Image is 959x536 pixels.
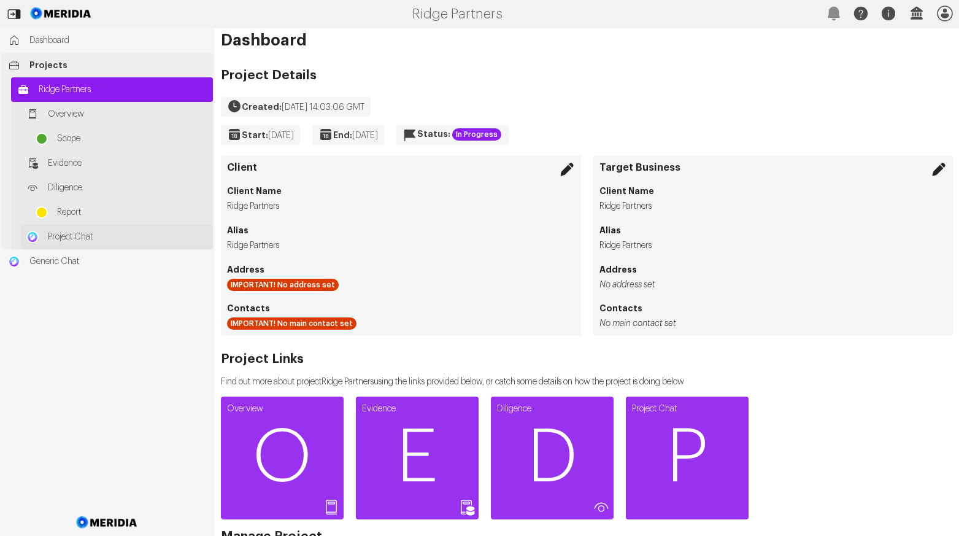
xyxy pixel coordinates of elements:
[29,59,207,71] span: Projects
[29,34,207,47] span: Dashboard
[491,421,614,495] span: D
[221,421,344,495] span: O
[227,263,575,276] h4: Address
[268,131,294,140] span: [DATE]
[20,176,213,200] a: Diligence
[221,397,344,519] a: OverviewO
[20,102,213,126] a: Overview
[227,279,339,291] div: IMPORTANT! No address set
[227,200,575,212] li: Ridge Partners
[242,103,282,111] strong: Created:
[48,182,207,194] span: Diligence
[599,161,947,174] h3: Target Business
[29,200,213,225] a: Report
[352,131,378,140] span: [DATE]
[227,161,575,174] h3: Client
[2,249,213,274] a: Generic ChatGeneric Chat
[356,421,479,495] span: E
[599,302,947,314] h4: Contacts
[452,128,501,141] div: In Progress
[48,157,207,169] span: Evidence
[599,185,947,197] h4: Client Name
[333,131,352,139] strong: End:
[356,397,479,519] a: EvidenceE
[20,151,213,176] a: Evidence
[8,255,20,268] img: Generic Chat
[39,84,207,96] span: Ridge Partners
[29,126,213,151] a: Scope
[221,376,684,388] p: Find out more about project Ridge Partners using the links provided below, or catch some details ...
[2,28,213,53] a: Dashboard
[20,225,213,249] a: Project ChatProject Chat
[221,34,953,47] h1: Dashboard
[29,255,207,268] span: Generic Chat
[48,108,207,120] span: Overview
[599,200,947,212] li: Ridge Partners
[227,224,575,236] h4: Alias
[599,239,947,252] li: Ridge Partners
[626,421,749,495] span: P
[626,397,749,519] a: Project ChatP
[221,69,509,82] h2: Project Details
[242,131,268,139] strong: Start:
[26,231,39,243] img: Project Chat
[74,509,140,536] img: Meridia Logo
[227,302,575,314] h4: Contacts
[599,319,676,328] i: No main contact set
[57,133,207,145] span: Scope
[11,77,213,102] a: Ridge Partners
[2,53,213,77] a: Projects
[599,263,947,276] h4: Address
[227,317,356,330] div: IMPORTANT! No main contact set
[227,99,242,114] svg: Created On
[227,239,575,252] li: Ridge Partners
[599,224,947,236] h4: Alias
[491,397,614,519] a: DiligenceD
[57,206,207,219] span: Report
[48,231,207,243] span: Project Chat
[599,281,655,289] i: No address set
[221,353,684,365] h2: Project Links
[227,185,575,197] h4: Client Name
[282,103,364,112] span: [DATE] 14:03:06 GMT
[417,130,450,138] strong: Status:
